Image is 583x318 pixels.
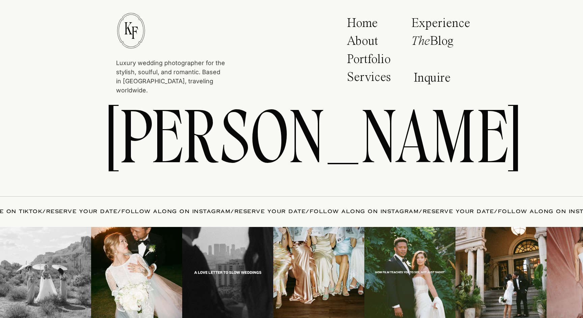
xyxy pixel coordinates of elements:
a: Experience [411,17,470,32]
img: Macy & Charles on film and digital 🕊️🎞️ #CaliforniaWeddingPhotographer #LuxuryWeddingPhotographer... [455,227,547,318]
a: [PERSON_NAME] [106,98,477,177]
a: RESERVE YOUR DATE [234,208,306,215]
a: FOLLOW ALONG ON INSTAGRAM [121,208,231,215]
img: A moment for the girls 🗞️ [273,227,364,318]
p: F [127,24,143,39]
a: RESERVE YOUR DATE [46,208,118,215]
img: Shooting film isn’t just a medium — it’s a mindset. 🎞️ #filmweddingphotographer #destinationweddi... [364,227,455,318]
h2: EDITORIAL [116,91,244,112]
a: Portfolio [347,53,395,70]
a: RESERVE YOUR DATE [423,208,494,215]
p: K [124,20,132,35]
a: Inquire for availability [118,222,224,230]
img: Aubrey & David’s stunning day shot on a mix of 35mm and medium format film 🕊️ more to come! vendo... [91,227,182,318]
a: TheBlog [411,35,466,52]
a: Inquire [414,71,454,87]
a: About [347,35,387,52]
a: Home [347,17,382,34]
img: Hot take: your wedding isn’t a race or performance. Slow it down. Be in it. Feel it. That’s where... [182,227,273,318]
h2: WEDDINGS [118,10,343,34]
p: Luxury wedding photographer for the stylish, soulful, and romantic. Based in [GEOGRAPHIC_DATA], t... [116,58,225,88]
p: Blog [411,35,466,52]
i: The [411,35,430,48]
h2: PORTRAITS [118,51,249,73]
a: FOLLOW ALONG ON INSTAGRAM [310,208,419,215]
a: Services [347,71,393,88]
